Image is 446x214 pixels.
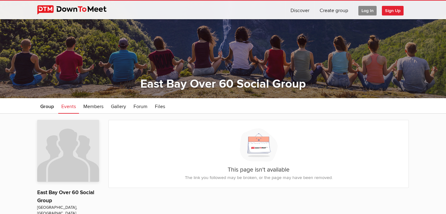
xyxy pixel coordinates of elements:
[58,98,79,114] a: Events
[108,98,129,114] a: Gallery
[358,6,377,15] span: Log In
[315,1,353,19] a: Create group
[130,98,151,114] a: Forum
[80,98,107,114] a: Members
[286,1,314,19] a: Discover
[115,174,402,181] p: The link you followed may be broken, or the page may have been removed.
[37,5,116,15] img: DownToMeet
[140,77,306,91] a: East Bay Over 60 Social Group
[353,1,382,19] a: Log In
[152,98,168,114] a: Files
[83,103,103,110] span: Members
[37,189,94,204] a: East Bay Over 60 Social Group
[133,103,147,110] span: Forum
[109,120,409,188] div: This page isn't available
[37,120,99,182] img: East Bay Over 60 Social Group
[37,98,57,114] a: Group
[61,103,76,110] span: Events
[382,6,404,15] span: Sign Up
[111,103,126,110] span: Gallery
[382,1,409,19] a: Sign Up
[155,103,165,110] span: Files
[40,103,54,110] span: Group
